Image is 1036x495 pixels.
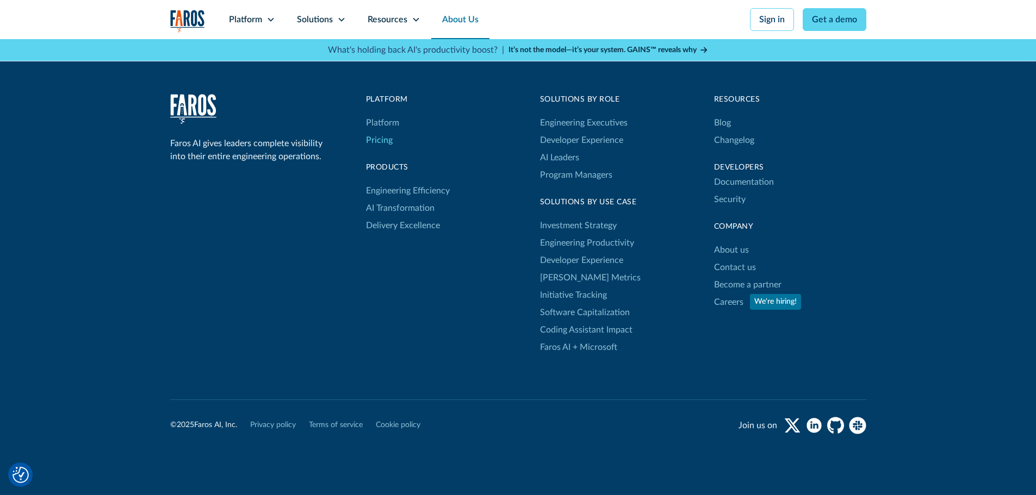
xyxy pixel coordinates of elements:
[714,173,774,191] a: Documentation
[540,234,634,252] a: Engineering Productivity
[540,286,607,304] a: Initiative Tracking
[13,467,29,483] button: Cookie Settings
[714,241,749,259] a: About us
[250,419,296,431] a: Privacy policy
[714,162,866,173] div: Developers
[827,417,845,434] a: github
[366,182,450,199] a: Engineering Efficiency
[754,296,797,308] div: We're hiring!
[13,467,29,483] img: Revisit consent button
[714,94,866,105] div: Resources
[366,114,399,131] a: Platform
[366,217,440,234] a: Delivery Excellence
[376,419,420,431] a: Cookie policy
[366,131,393,149] a: Pricing
[508,46,697,54] strong: It’s not the model—it’s your system. GAINS™ reveals why
[170,10,205,32] img: Logo of the analytics and reporting company Faros.
[540,197,641,208] div: Solutions By Use Case
[170,94,216,124] img: Faros Logo White
[328,43,504,57] p: What's holding back AI's productivity boost? |
[508,45,709,56] a: It’s not the model—it’s your system. GAINS™ reveals why
[366,199,435,217] a: AI Transformation
[368,13,407,26] div: Resources
[540,304,630,321] a: Software Capitalization
[170,10,205,32] a: home
[714,293,743,311] a: Careers
[540,131,623,149] a: Developer Experience
[784,417,801,434] a: twitter
[540,321,632,339] a: Coding Assistant Impact
[849,417,866,434] a: slack community
[540,217,617,234] a: Investment Strategy
[309,419,363,431] a: Terms of service
[714,191,746,208] a: Security
[540,252,623,269] a: Developer Experience
[803,8,866,31] a: Get a demo
[714,276,781,293] a: Become a partner
[750,8,794,31] a: Sign in
[366,162,450,173] div: products
[714,221,866,233] div: Company
[170,137,328,163] div: Faros AI gives leaders complete visibility into their entire engineering operations.
[540,114,628,131] a: Engineering Executives
[714,259,756,276] a: Contact us
[540,149,579,166] a: AI Leaders
[170,419,237,431] div: © Faros AI, Inc.
[714,114,731,131] a: Blog
[739,419,777,432] div: Join us on
[297,13,333,26] div: Solutions
[229,13,262,26] div: Platform
[170,94,216,124] a: home
[540,94,628,105] div: Solutions by Role
[177,421,194,429] span: 2025
[540,269,641,286] a: [PERSON_NAME] Metrics
[714,131,754,149] a: Changelog
[540,166,628,184] a: Program Managers
[540,339,617,356] a: Faros AI + Microsoft
[366,94,450,105] div: Platform
[805,417,823,434] a: linkedin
